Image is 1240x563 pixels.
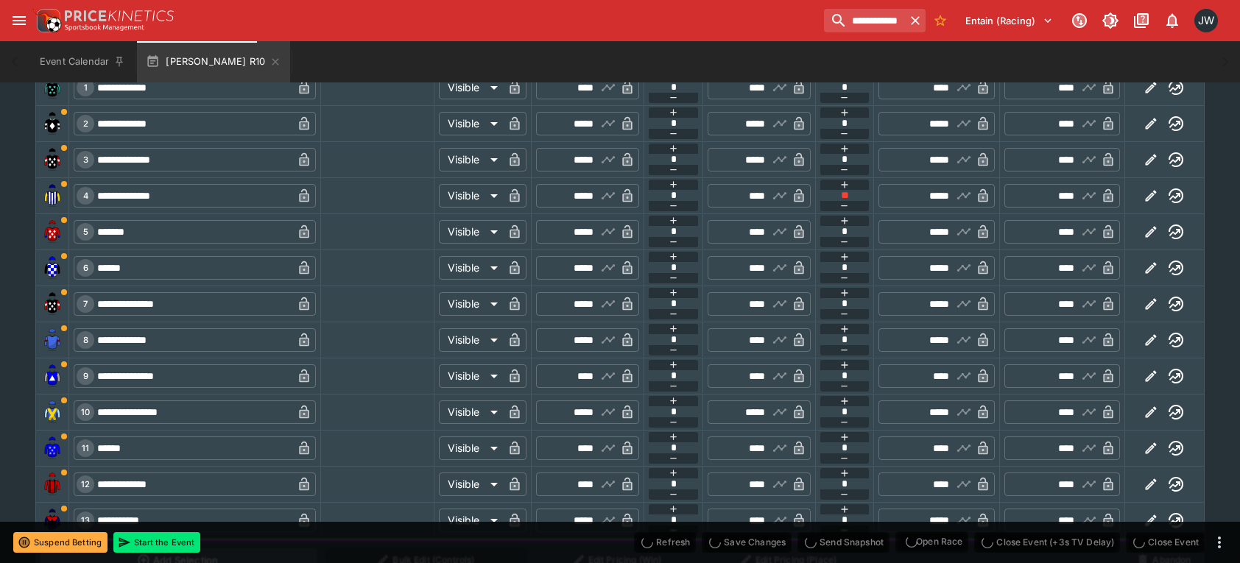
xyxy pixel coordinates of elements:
input: search [824,9,905,32]
button: Select Tenant [957,9,1062,32]
button: Notifications [1159,7,1186,34]
div: Visible [439,292,503,316]
span: 13 [78,515,93,525]
div: Visible [439,509,503,532]
span: 9 [80,371,91,381]
span: 4 [80,191,91,201]
img: runner 9 [40,364,64,388]
button: Suspend Betting [13,532,108,553]
span: 11 [79,443,92,453]
div: Visible [439,112,503,135]
button: Start the Event [113,532,200,553]
button: Jayden Wyke [1190,4,1222,37]
span: 6 [80,263,91,273]
div: split button [895,531,968,552]
img: runner 4 [40,184,64,208]
img: runner 7 [40,292,64,316]
div: Visible [439,256,503,280]
div: Visible [439,400,503,424]
img: Sportsbook Management [65,24,144,31]
img: runner 5 [40,220,64,244]
img: runner 6 [40,256,64,280]
img: runner 13 [40,509,64,532]
div: Jayden Wyke [1194,9,1218,32]
div: Visible [439,184,503,208]
span: 3 [80,155,91,165]
span: 8 [80,335,91,345]
div: Visible [439,472,503,496]
img: PriceKinetics [65,10,174,21]
img: runner 12 [40,472,64,496]
span: 2 [80,118,91,129]
div: Visible [439,328,503,352]
img: runner 2 [40,112,64,135]
img: PriceKinetics Logo [32,6,62,35]
div: Visible [439,76,503,99]
span: 10 [78,407,93,417]
button: more [1211,534,1228,551]
button: Documentation [1128,7,1155,34]
button: Event Calendar [31,41,134,82]
button: No Bookmarks [929,9,952,32]
span: 1 [81,82,91,93]
div: Visible [439,220,503,244]
button: Toggle light/dark mode [1097,7,1124,34]
button: [PERSON_NAME] R10 [137,41,290,82]
div: Visible [439,148,503,171]
span: 7 [80,299,91,309]
img: runner 3 [40,148,64,171]
span: 12 [78,479,93,489]
button: open drawer [6,7,32,34]
div: Visible [439,436,503,460]
img: runner 11 [40,436,64,460]
div: Visible [439,364,503,388]
button: Connected to PK [1066,7,1093,34]
img: runner 1 [40,76,64,99]
img: runner 10 [40,400,64,424]
img: runner 8 [40,328,64,352]
span: 5 [80,227,91,237]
